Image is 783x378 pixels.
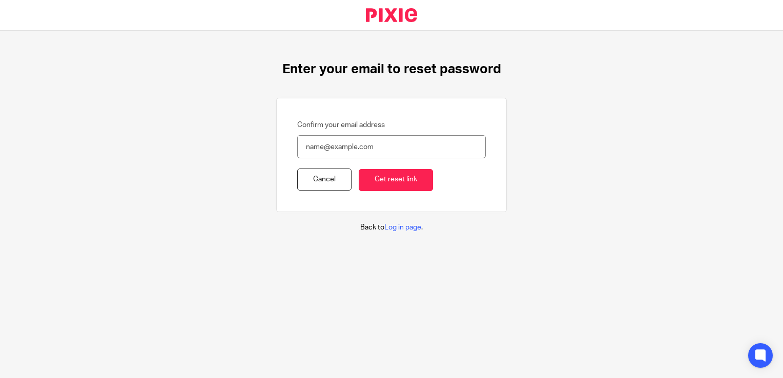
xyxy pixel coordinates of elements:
[282,61,501,77] h1: Enter your email to reset password
[297,135,486,158] input: name@example.com
[359,169,433,191] input: Get reset link
[360,222,423,233] p: Back to .
[297,169,352,191] a: Cancel
[297,120,385,130] label: Confirm your email address
[384,224,421,231] a: Log in page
